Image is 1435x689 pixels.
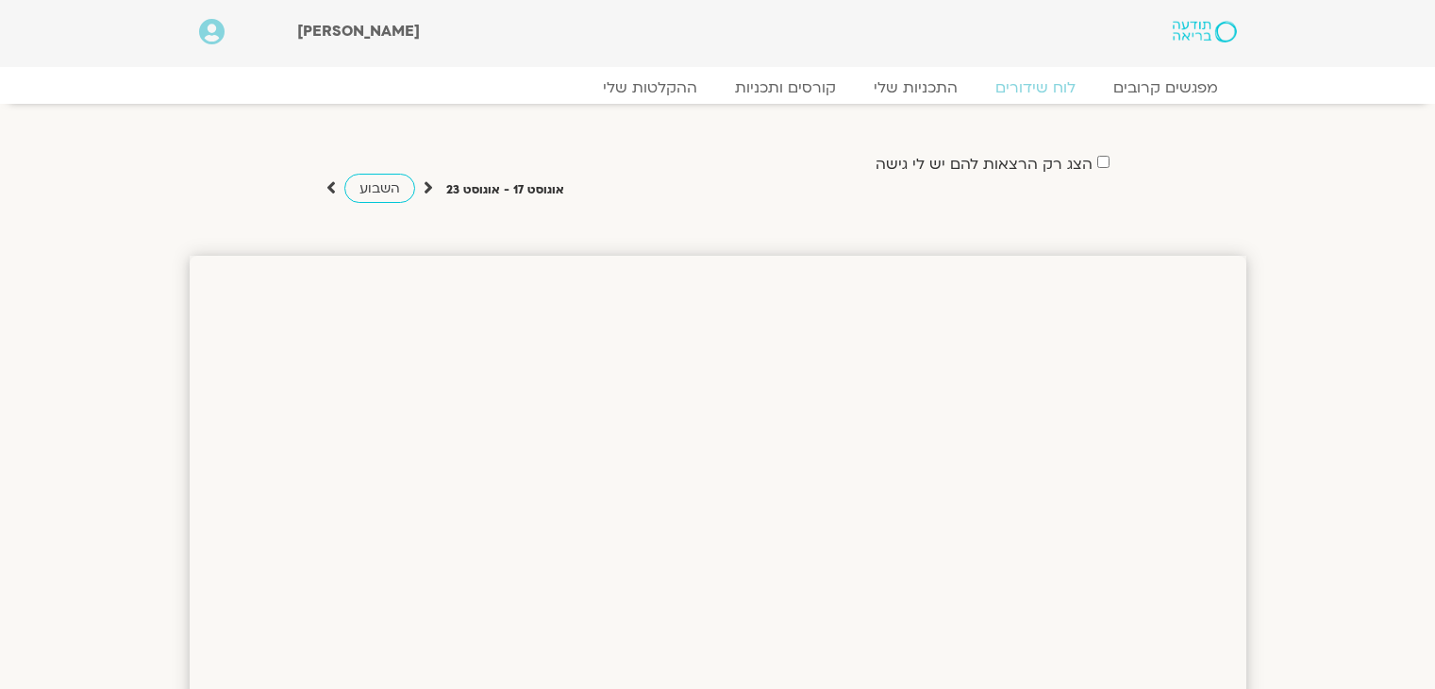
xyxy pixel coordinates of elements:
[1094,78,1237,97] a: מפגשים קרובים
[297,21,420,42] span: [PERSON_NAME]
[199,78,1237,97] nav: Menu
[716,78,855,97] a: קורסים ותכניות
[344,174,415,203] a: השבוע
[855,78,976,97] a: התכניות שלי
[359,179,400,197] span: השבוע
[584,78,716,97] a: ההקלטות שלי
[876,156,1093,173] label: הצג רק הרצאות להם יש לי גישה
[976,78,1094,97] a: לוח שידורים
[446,180,564,200] p: אוגוסט 17 - אוגוסט 23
